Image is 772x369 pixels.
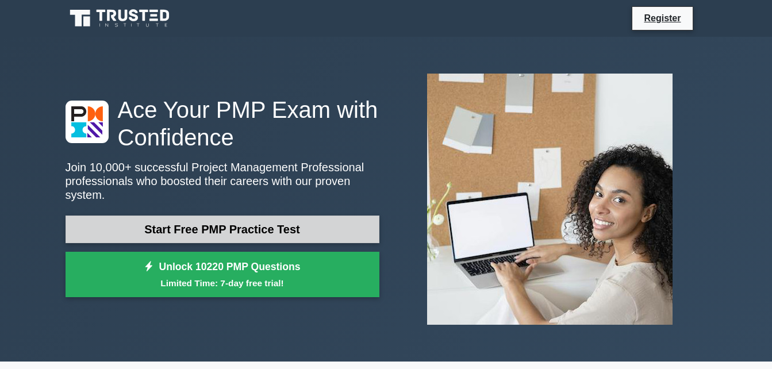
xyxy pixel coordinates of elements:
[80,276,365,290] small: Limited Time: 7-day free trial!
[637,11,687,25] a: Register
[66,252,379,298] a: Unlock 10220 PMP QuestionsLimited Time: 7-day free trial!
[66,216,379,243] a: Start Free PMP Practice Test
[66,160,379,202] p: Join 10,000+ successful Project Management Professional professionals who boosted their careers w...
[66,96,379,151] h1: Ace Your PMP Exam with Confidence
